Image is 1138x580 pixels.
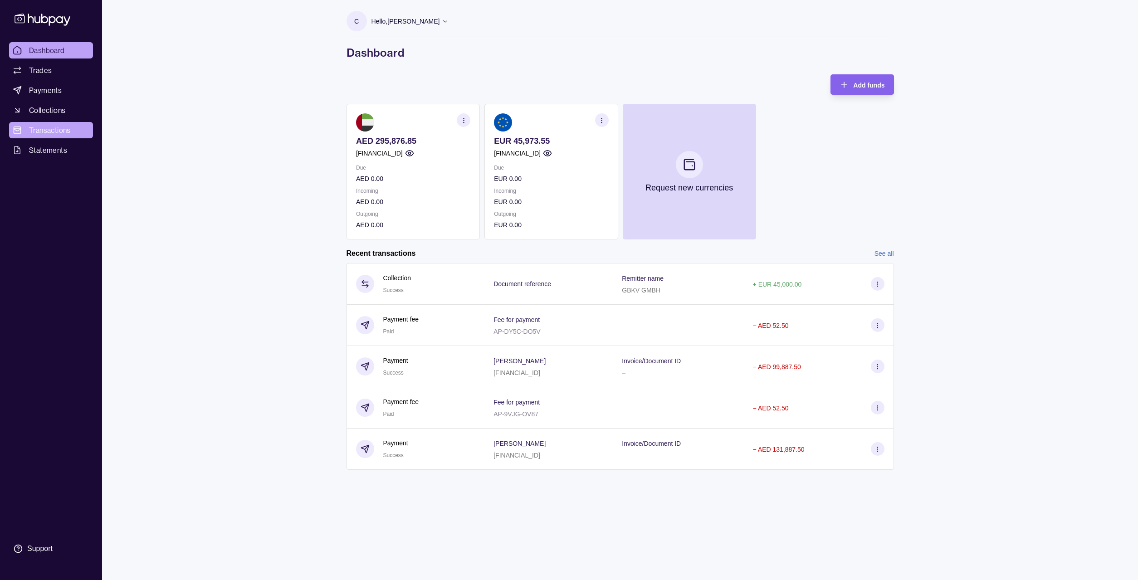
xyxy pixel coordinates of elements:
p: EUR 0.00 [494,174,608,184]
p: [PERSON_NAME] [493,357,546,365]
p: AED 0.00 [356,197,470,207]
p: AP-DY5C-DO5V [493,328,540,335]
p: − AED 52.50 [753,322,789,329]
p: Collection [383,273,411,283]
p: AED 0.00 [356,174,470,184]
span: Success [383,287,404,293]
span: Trades [29,65,52,76]
img: ae [356,113,374,132]
p: Fee for payment [493,399,540,406]
p: [FINANCIAL_ID] [493,369,540,376]
span: Paid [383,411,394,417]
a: See all [874,249,894,258]
span: Statements [29,145,67,156]
span: Success [383,452,404,458]
span: Payments [29,85,62,96]
p: [FINANCIAL_ID] [356,148,403,158]
p: AED 295,876.85 [356,136,470,146]
div: Support [27,544,53,554]
p: + EUR 45,000.00 [753,281,802,288]
p: − AED 99,887.50 [753,363,801,370]
p: Payment fee [383,397,419,407]
p: Request new currencies [645,183,733,193]
p: – [622,369,625,376]
a: Transactions [9,122,93,138]
p: Outgoing [494,209,608,219]
p: Remitter name [622,275,664,282]
p: Payment [383,438,408,448]
p: Incoming [356,186,470,196]
p: Document reference [493,280,551,288]
button: Request new currencies [622,104,756,239]
p: Payment [383,356,408,366]
p: Invoice/Document ID [622,357,681,365]
p: – [622,452,625,459]
h1: Dashboard [347,45,894,60]
span: Add funds [853,82,884,89]
p: [PERSON_NAME] [493,440,546,447]
p: Incoming [494,186,608,196]
h2: Recent transactions [347,249,416,258]
p: AP-9VJG-OV87 [493,410,538,418]
p: Fee for payment [493,316,540,323]
p: − AED 52.50 [753,405,789,412]
p: C [354,16,359,26]
a: Support [9,539,93,558]
a: Dashboard [9,42,93,58]
a: Collections [9,102,93,118]
p: Invoice/Document ID [622,440,681,447]
span: Paid [383,328,394,335]
a: Statements [9,142,93,158]
p: [FINANCIAL_ID] [494,148,541,158]
p: EUR 0.00 [494,220,608,230]
a: Trades [9,62,93,78]
a: Payments [9,82,93,98]
p: Payment fee [383,314,419,324]
p: AED 0.00 [356,220,470,230]
img: eu [494,113,512,132]
p: Due [494,163,608,173]
span: Dashboard [29,45,65,56]
p: Hello, [PERSON_NAME] [371,16,440,26]
button: Add funds [830,74,894,95]
p: [FINANCIAL_ID] [493,452,540,459]
span: Transactions [29,125,71,136]
p: Outgoing [356,209,470,219]
p: EUR 45,973.55 [494,136,608,146]
p: GBKV GMBH [622,287,660,294]
p: EUR 0.00 [494,197,608,207]
span: Collections [29,105,65,116]
p: Due [356,163,470,173]
p: − AED 131,887.50 [753,446,805,453]
span: Success [383,370,404,376]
